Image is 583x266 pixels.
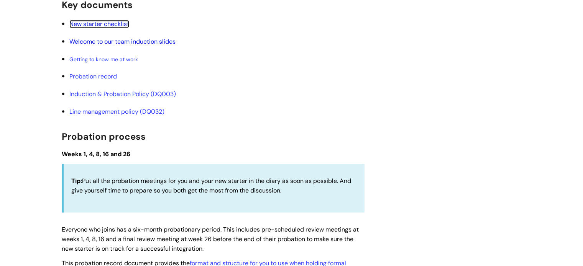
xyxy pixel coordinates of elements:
[69,108,164,116] a: Line management policy (DQ032)
[69,38,176,46] a: Welcome to our team induction slides
[62,150,130,158] span: Weeks 1, 4, 8, 16 and 26
[69,72,117,80] a: Probation record
[69,20,129,28] a: New starter checklist
[71,177,82,185] strong: Tip:
[69,54,138,64] a: Getting to know me at work
[62,225,359,253] span: Everyone who joins has a six-month probationary period. This includes pre-scheduled review meetin...
[71,177,351,194] span: Put all the probation meetings for you and your new starter in the diary as soon as possible. And...
[62,131,146,142] span: Probation process
[69,90,176,98] a: Induction & Probation Policy (DQ003)
[69,56,138,63] span: Getting to know me at work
